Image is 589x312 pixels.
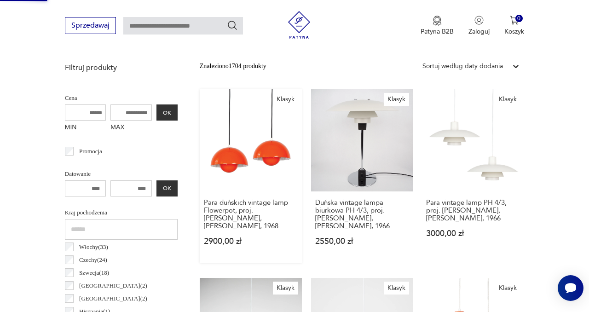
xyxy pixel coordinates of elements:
a: Sprzedawaj [65,23,116,29]
p: Filtruj produkty [65,63,178,73]
iframe: Smartsupp widget button [558,275,583,301]
h3: Duńska vintage lampa biurkowa PH 4/3, proj. [PERSON_NAME], [PERSON_NAME], 1966 [315,199,409,230]
h3: Para vintage lamp PH 4/3, proj. [PERSON_NAME], [PERSON_NAME], 1966 [426,199,520,222]
h3: Para duńskich vintage lamp Flowerpot, proj. [PERSON_NAME], [PERSON_NAME], 1968 [204,199,298,230]
p: Szwecja ( 18 ) [79,268,109,278]
p: Patyna B2B [421,27,454,36]
p: Włochy ( 33 ) [79,242,108,252]
img: Ikona koszyka [510,16,519,25]
a: KlasykDuńska vintage lampa biurkowa PH 4/3, proj. Poul Henningsen, Louis Poulsen, 1966Duńska vint... [311,89,413,263]
img: Patyna - sklep z meblami i dekoracjami vintage [285,11,313,39]
button: Szukaj [227,20,238,31]
a: KlasykPara vintage lamp PH 4/3, proj. Poul Henningsen, Louis Poulsen, 1966Para vintage lamp PH 4/... [422,89,524,263]
button: 0Koszyk [504,16,524,36]
label: MIN [65,121,106,135]
button: Zaloguj [468,16,490,36]
p: Datowanie [65,169,178,179]
a: KlasykPara duńskich vintage lamp Flowerpot, proj. Verner Panton, Louis Poulsen, 1968Para duńskich... [200,89,302,263]
label: MAX [110,121,152,135]
p: [GEOGRAPHIC_DATA] ( 2 ) [79,281,147,291]
button: OK [156,104,178,121]
button: OK [156,180,178,196]
img: Ikonka użytkownika [474,16,484,25]
p: 3000,00 zł [426,230,520,237]
p: 2550,00 zł [315,237,409,245]
p: Zaloguj [468,27,490,36]
div: 0 [515,15,523,23]
p: [GEOGRAPHIC_DATA] ( 2 ) [79,294,147,304]
button: Patyna B2B [421,16,454,36]
p: Czechy ( 24 ) [79,255,107,265]
p: Kraj pochodzenia [65,208,178,218]
div: Znaleziono 1704 produkty [200,61,266,71]
img: Ikona medalu [433,16,442,26]
p: Promocja [79,146,102,156]
button: Sprzedawaj [65,17,116,34]
p: 2900,00 zł [204,237,298,245]
p: Cena [65,93,178,103]
div: Sortuj według daty dodania [422,61,503,71]
p: Koszyk [504,27,524,36]
a: Ikona medaluPatyna B2B [421,16,454,36]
